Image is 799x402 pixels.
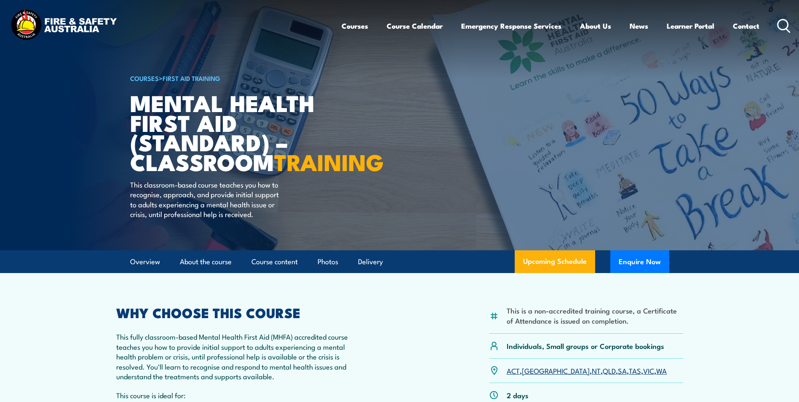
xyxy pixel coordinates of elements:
a: SA [618,365,627,375]
strong: TRAINING [274,144,384,179]
a: WA [656,365,667,375]
h6: > [130,73,338,83]
a: About Us [580,15,611,37]
a: First Aid Training [163,73,220,83]
a: [GEOGRAPHIC_DATA] [522,365,590,375]
p: This classroom-based course teaches you how to recognise, approach, and provide initial support t... [130,180,284,219]
a: Emergency Response Services [461,15,561,37]
a: VIC [643,365,654,375]
a: Upcoming Schedule [515,250,595,273]
p: This course is ideal for: [116,390,362,400]
a: Learner Portal [667,15,714,37]
a: Course Calendar [387,15,443,37]
a: Photos [318,251,338,273]
p: Individuals, Small groups or Corporate bookings [507,341,664,351]
a: COURSES [130,73,159,83]
a: Delivery [358,251,383,273]
a: Contact [733,15,759,37]
p: 2 days [507,390,529,400]
a: News [630,15,648,37]
a: Course content [251,251,298,273]
button: Enquire Now [610,250,669,273]
a: NT [592,365,601,375]
a: About the course [180,251,232,273]
a: ACT [507,365,520,375]
h1: Mental Health First Aid (Standard) – Classroom [130,93,338,172]
p: This fully classroom-based Mental Health First Aid (MHFA) accredited course teaches you how to pr... [116,332,362,381]
a: Courses [342,15,368,37]
p: , , , , , , , [507,366,667,375]
h2: WHY CHOOSE THIS COURSE [116,306,362,318]
a: QLD [603,365,616,375]
a: Overview [130,251,160,273]
li: This is a non-accredited training course, a Certificate of Attendance is issued on completion. [507,306,683,325]
a: TAS [629,365,641,375]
